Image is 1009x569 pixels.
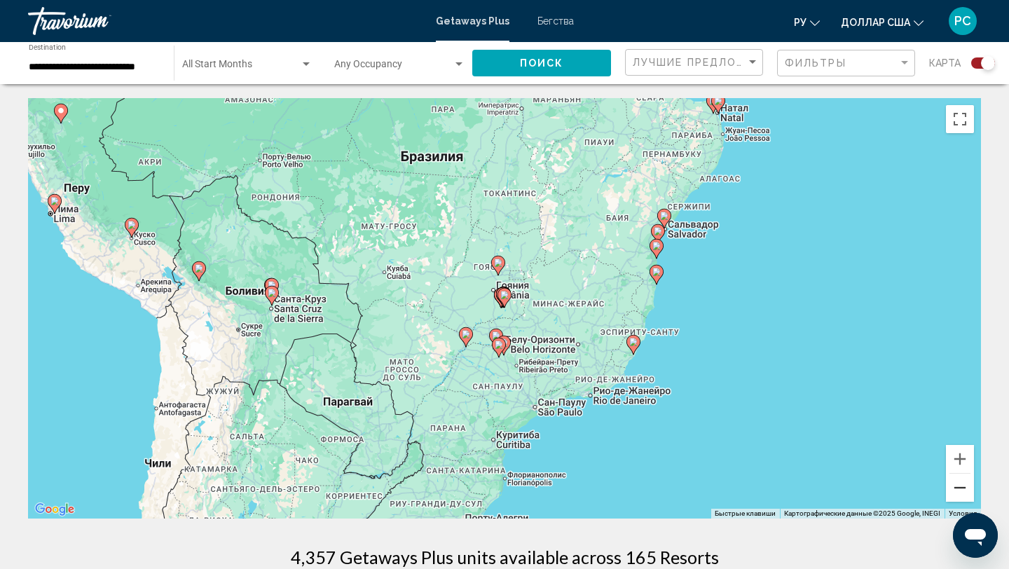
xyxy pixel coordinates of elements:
[784,509,940,517] span: Картографические данные ©2025 Google, INEGI
[946,474,974,502] button: Уменьшить
[949,509,977,517] a: Условия
[953,513,998,558] iframe: Кнопка запуска окна обмена сообщениями
[794,12,820,32] button: Изменить язык
[436,15,509,27] a: Getaways Plus
[841,12,924,32] button: Изменить валюту
[777,49,915,78] button: Filter
[520,58,564,69] span: Поиск
[715,509,776,519] button: Быстрые клавиши
[929,53,961,73] span: карта
[841,17,910,28] font: доллар США
[537,15,574,27] a: Бегства
[946,445,974,473] button: Увеличить
[28,7,422,35] a: Травориум
[32,500,78,519] a: Открыть эту область в Google Картах (в новом окне)
[794,17,806,28] font: ру
[785,57,846,69] span: Фильтры
[633,57,781,68] span: Лучшие предложения
[945,6,981,36] button: Меню пользователя
[954,13,971,28] font: РС
[291,547,719,568] h1: 4,357 Getaways Plus units available across 165 Resorts
[32,500,78,519] img: Google
[472,50,611,76] button: Поиск
[946,105,974,133] button: Включить полноэкранный режим
[633,57,759,69] mat-select: Sort by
